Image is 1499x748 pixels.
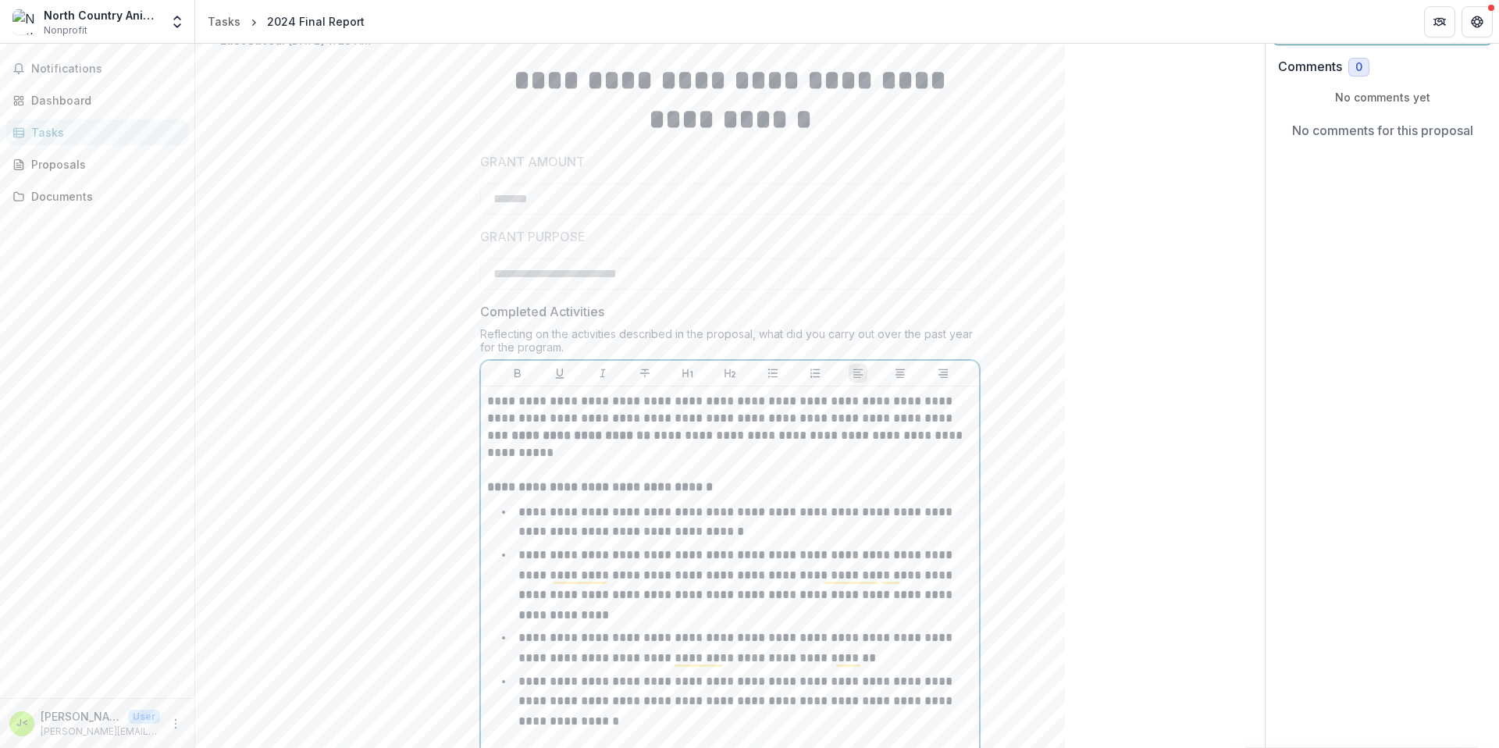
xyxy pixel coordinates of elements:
[1424,6,1455,37] button: Partners
[1462,6,1493,37] button: Get Help
[31,124,176,141] div: Tasks
[201,10,371,33] nav: breadcrumb
[41,708,122,725] p: [PERSON_NAME] <[PERSON_NAME][EMAIL_ADDRESS][DOMAIN_NAME]>
[128,710,160,724] p: User
[6,119,188,145] a: Tasks
[44,7,160,23] div: North Country Animal League
[44,23,87,37] span: Nonprofit
[31,92,176,109] div: Dashboard
[16,718,28,728] div: Jacques Du Preez <jacques@ncal.com>
[31,62,182,76] span: Notifications
[849,364,867,383] button: Align Left
[1278,89,1487,105] p: No comments yet
[764,364,782,383] button: Bullet List
[721,364,739,383] button: Heading 2
[480,227,586,246] p: GRANT PURPOSE
[678,364,697,383] button: Heading 1
[480,152,585,171] p: GRANT AMOUNT
[31,188,176,205] div: Documents
[806,364,824,383] button: Ordered List
[12,9,37,34] img: North Country Animal League
[6,56,188,81] button: Notifications
[593,364,612,383] button: Italicize
[201,10,247,33] a: Tasks
[41,725,160,739] p: [PERSON_NAME][EMAIL_ADDRESS][DOMAIN_NAME]
[934,364,952,383] button: Align Right
[208,13,240,30] div: Tasks
[166,6,188,37] button: Open entity switcher
[1278,59,1342,74] h2: Comments
[6,151,188,177] a: Proposals
[480,302,604,321] p: Completed Activities
[6,183,188,209] a: Documents
[636,364,654,383] button: Strike
[550,364,569,383] button: Underline
[6,87,188,113] a: Dashboard
[508,364,527,383] button: Bold
[166,714,185,733] button: More
[480,327,980,360] div: Reflecting on the activities described in the proposal, what did you carry out over the past year...
[891,364,910,383] button: Align Center
[1355,61,1362,74] span: 0
[1292,121,1473,140] p: No comments for this proposal
[31,156,176,173] div: Proposals
[267,13,365,30] div: 2024 Final Report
